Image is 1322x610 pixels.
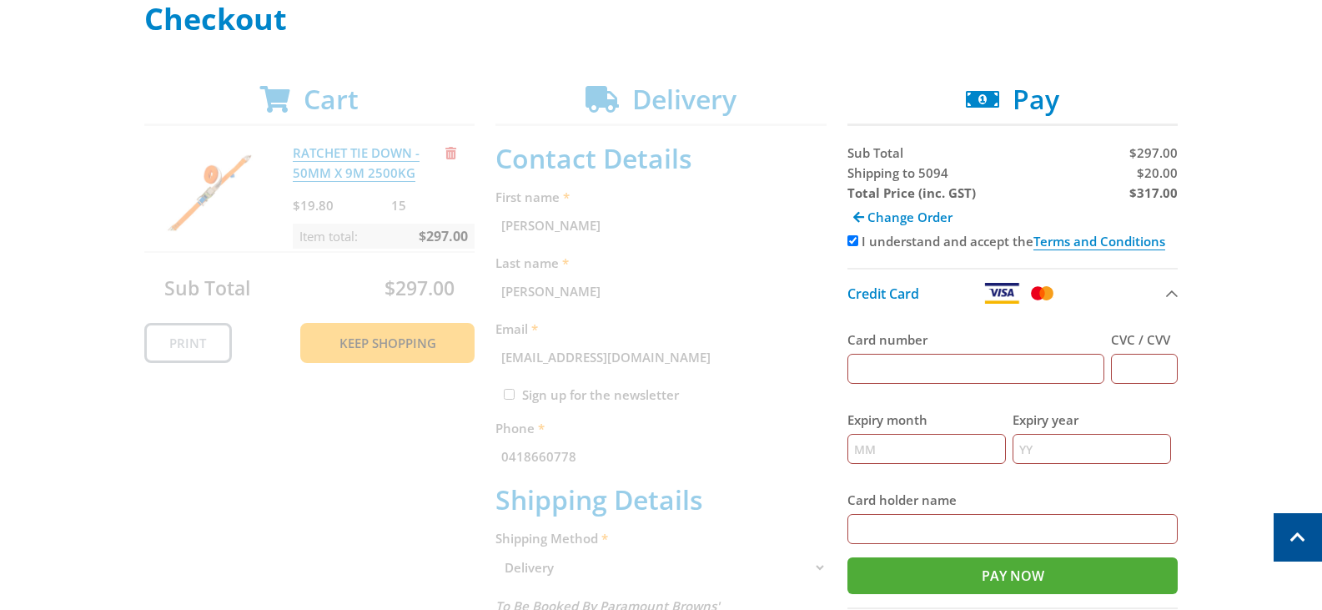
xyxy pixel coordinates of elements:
[1129,144,1178,161] span: $297.00
[847,557,1179,594] input: Pay Now
[1111,330,1178,350] label: CVC / CVV
[847,268,1179,317] button: Credit Card
[847,434,1006,464] input: MM
[847,410,1006,430] label: Expiry month
[1013,81,1059,117] span: Pay
[144,3,1179,36] h1: Checkout
[983,283,1020,304] img: Visa
[1013,410,1171,430] label: Expiry year
[862,233,1165,250] label: I understand and accept the
[847,490,1179,510] label: Card holder name
[1129,184,1178,201] strong: $317.00
[1028,283,1057,304] img: Mastercard
[1137,164,1178,181] span: $20.00
[847,203,958,231] a: Change Order
[867,209,953,225] span: Change Order
[847,330,1105,350] label: Card number
[1013,434,1171,464] input: YY
[847,164,948,181] span: Shipping to 5094
[1033,233,1165,250] a: Terms and Conditions
[847,184,976,201] strong: Total Price (inc. GST)
[847,285,919,303] span: Credit Card
[847,144,903,161] span: Sub Total
[847,235,858,246] input: Please accept the terms and conditions.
